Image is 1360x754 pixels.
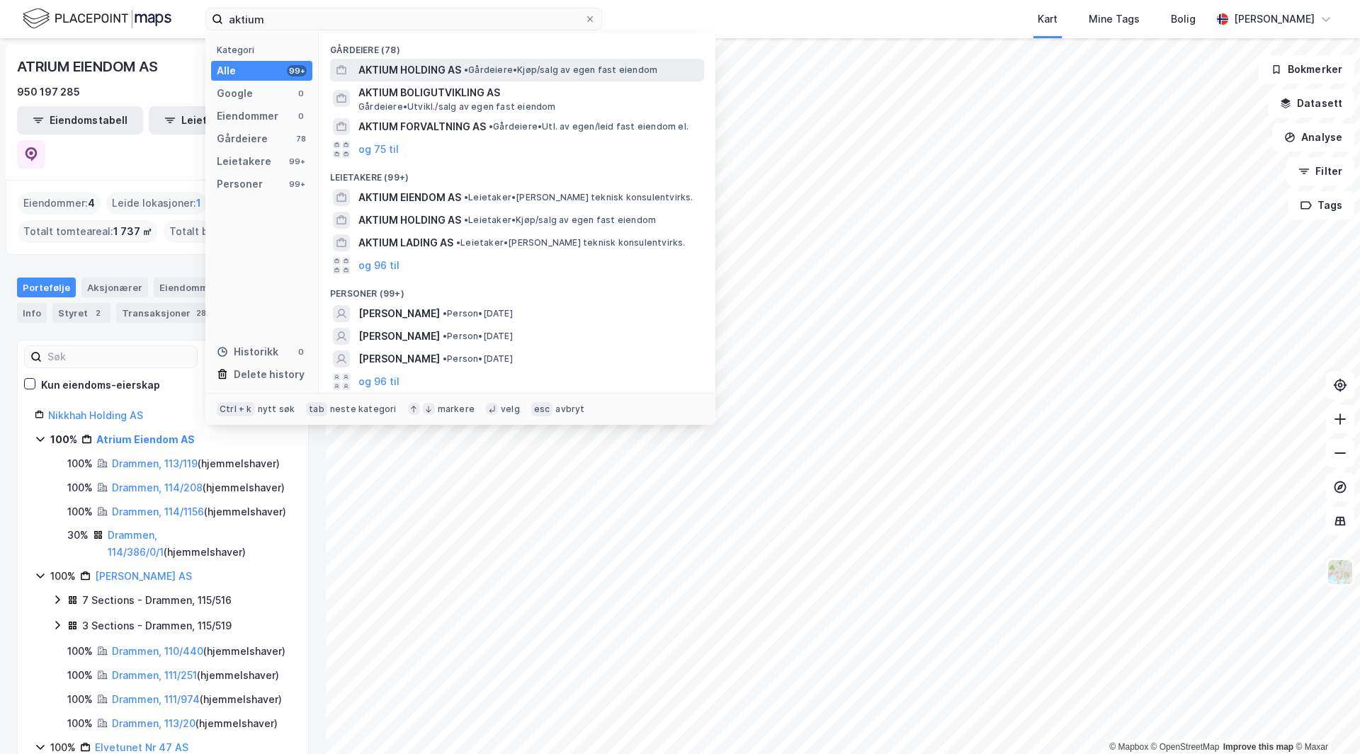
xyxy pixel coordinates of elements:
div: Leietakere (99+) [319,161,715,186]
span: AKTIUM HOLDING AS [358,212,461,229]
a: Drammen, 113/119 [112,457,198,469]
button: Tags [1288,191,1354,219]
div: ( hjemmelshaver ) [112,455,280,472]
div: 28 [193,306,209,320]
span: • [464,192,468,202]
button: og 96 til [358,373,399,390]
div: ( hjemmelshaver ) [112,643,285,660]
div: Google [217,85,253,102]
span: Person • [DATE] [443,308,513,319]
span: Person • [DATE] [443,353,513,365]
a: Drammen, 111/251 [112,669,197,681]
a: [PERSON_NAME] AS [95,570,192,582]
span: [PERSON_NAME] [358,328,440,345]
span: • [443,308,447,319]
button: Analyse [1272,123,1354,152]
div: Bolig [1171,11,1196,28]
span: Gårdeiere • Utl. av egen/leid fast eiendom el. [489,121,688,132]
span: AKTIUM FORVALTNING AS [358,118,486,135]
div: 0 [295,88,307,99]
div: Leietakere [217,153,271,170]
button: og 75 til [358,141,399,158]
span: 1 737 ㎡ [113,223,152,240]
a: Drammen, 114/386/0/1 [108,529,164,558]
div: Eiendommer [154,278,241,297]
div: neste kategori [330,404,397,415]
div: Gårdeiere (78) [319,33,715,59]
span: AKTIUM BOLIGUTVIKLING AS [358,84,698,101]
button: Leietakertabell [149,106,275,135]
div: ATRIUM EIENDOM AS [17,55,161,78]
span: 1 [196,195,201,212]
div: 7 Sections - Drammen, 115/516 [82,592,232,609]
span: Person • [DATE] [443,331,513,342]
div: 100% [67,479,93,496]
a: Elvetunet Nr 47 AS [95,741,188,753]
div: Totalt byggareal : [164,220,301,243]
a: Nikkhah Holding AS [48,409,143,421]
div: Kontrollprogram for chat [1289,686,1360,754]
div: 100% [50,431,77,448]
a: Drammen, 114/208 [112,481,203,493]
div: 0 [295,346,307,358]
div: markere [438,404,475,415]
span: AKTIUM LADING AS [358,234,453,251]
span: • [443,331,447,341]
span: Gårdeiere • Utvikl./salg av egen fast eiendom [358,101,556,113]
a: Improve this map [1223,742,1293,752]
div: Eiendommer : [18,192,101,215]
button: Bokmerker [1259,55,1354,84]
div: velg [501,404,520,415]
div: ( hjemmelshaver ) [112,691,282,708]
span: • [464,64,468,75]
iframe: Chat Widget [1289,686,1360,754]
div: Styret [52,303,110,323]
div: Eiendommer [217,108,278,125]
div: Portefølje [17,278,76,297]
div: [PERSON_NAME] [1234,11,1315,28]
div: ( hjemmelshaver ) [112,715,278,732]
div: 100% [67,715,93,732]
div: Personer (99+) [319,277,715,302]
div: Kun eiendoms-eierskap [41,377,160,394]
span: 4 [88,195,95,212]
input: Søk på adresse, matrikkel, gårdeiere, leietakere eller personer [223,8,584,30]
div: Ctrl + k [217,402,255,416]
a: Mapbox [1109,742,1148,752]
div: Info [17,303,47,323]
div: 100% [67,455,93,472]
div: 100% [50,568,76,585]
div: 78 [295,133,307,144]
div: 3 Sections - Drammen, 115/519 [82,617,232,634]
div: Delete history [234,366,305,383]
div: Transaksjoner [116,303,215,323]
div: 100% [67,667,93,684]
button: Datasett [1268,89,1354,118]
div: Historikk [217,343,278,360]
div: tab [306,402,327,416]
div: 30% [67,527,89,544]
span: [PERSON_NAME] [358,305,440,322]
div: Totalt tomteareal : [18,220,158,243]
span: Leietaker • [PERSON_NAME] teknisk konsulentvirks. [464,192,693,203]
img: Z [1327,559,1354,586]
div: 99+ [287,65,307,76]
div: Leide lokasjoner : [106,192,207,215]
a: Atrium Eiendom AS [96,433,195,445]
div: 950 197 285 [17,84,80,101]
span: Leietaker • Kjøp/salg av egen fast eiendom [464,215,656,226]
span: • [489,121,493,132]
button: og 96 til [358,257,399,274]
a: Drammen, 111/974 [112,693,200,705]
div: avbryt [555,404,584,415]
a: Drammen, 113/20 [112,717,195,729]
div: 100% [67,691,93,708]
div: ( hjemmelshaver ) [108,527,291,561]
div: Aksjonærer [81,278,148,297]
div: ( hjemmelshaver ) [112,479,285,496]
span: Gårdeiere • Kjøp/salg av egen fast eiendom [464,64,657,76]
div: 2 [91,306,105,320]
button: Filter [1286,157,1354,185]
div: Personer [217,176,263,193]
input: Søk [42,346,197,367]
